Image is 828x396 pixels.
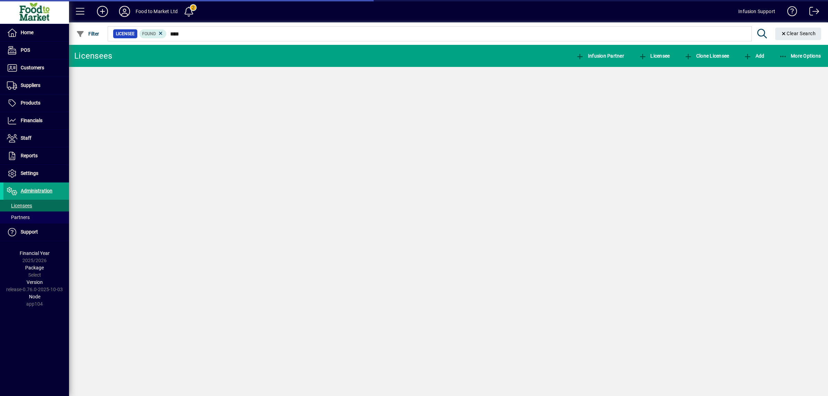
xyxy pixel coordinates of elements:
[27,279,43,285] span: Version
[3,59,69,77] a: Customers
[682,50,731,62] button: Clone Licensee
[21,30,33,35] span: Home
[21,100,40,106] span: Products
[804,1,819,24] a: Logout
[21,82,40,88] span: Suppliers
[91,5,114,18] button: Add
[738,6,775,17] div: Infusion Support
[743,53,764,59] span: Add
[29,294,40,299] span: Node
[136,6,178,17] div: Food to Market Ltd
[781,31,816,36] span: Clear Search
[114,5,136,18] button: Profile
[3,165,69,182] a: Settings
[142,31,156,36] span: Found
[3,224,69,241] a: Support
[779,53,821,59] span: More Options
[74,50,112,61] div: Licensees
[21,170,38,176] span: Settings
[21,118,42,123] span: Financials
[21,229,38,235] span: Support
[3,77,69,94] a: Suppliers
[684,53,729,59] span: Clone Licensee
[742,50,766,62] button: Add
[3,42,69,59] a: POS
[139,29,167,38] mat-chip: Found Status: Found
[3,147,69,165] a: Reports
[782,1,797,24] a: Knowledge Base
[637,50,672,62] button: Licensee
[21,65,44,70] span: Customers
[574,50,626,62] button: Infusion Partner
[21,135,31,141] span: Staff
[21,153,38,158] span: Reports
[116,30,135,37] span: Licensee
[3,200,69,211] a: Licensees
[3,112,69,129] a: Financials
[25,265,44,270] span: Package
[639,53,670,59] span: Licensee
[3,130,69,147] a: Staff
[3,24,69,41] a: Home
[75,28,101,40] button: Filter
[777,50,823,62] button: More Options
[3,95,69,112] a: Products
[76,31,99,37] span: Filter
[20,250,50,256] span: Financial Year
[21,47,30,53] span: POS
[3,211,69,223] a: Partners
[7,203,32,208] span: Licensees
[576,53,624,59] span: Infusion Partner
[7,215,30,220] span: Partners
[775,28,821,40] button: Clear
[21,188,52,194] span: Administration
